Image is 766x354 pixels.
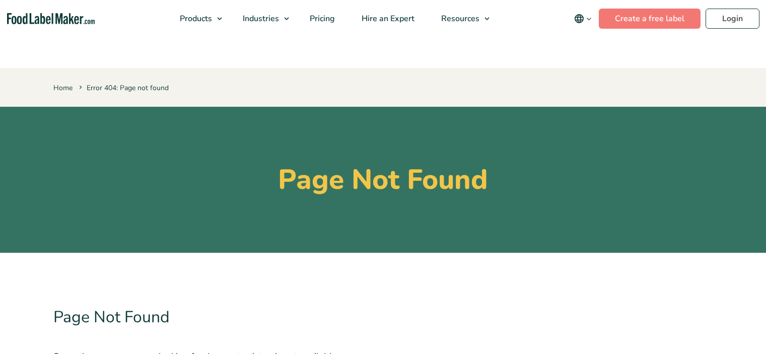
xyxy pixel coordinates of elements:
[438,13,480,24] span: Resources
[706,9,759,29] a: Login
[53,293,713,341] h2: Page Not Found
[599,9,701,29] a: Create a free label
[240,13,280,24] span: Industries
[53,83,73,93] a: Home
[359,13,415,24] span: Hire an Expert
[307,13,336,24] span: Pricing
[53,163,713,196] h1: Page Not Found
[177,13,213,24] span: Products
[77,83,169,93] span: Error 404: Page not found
